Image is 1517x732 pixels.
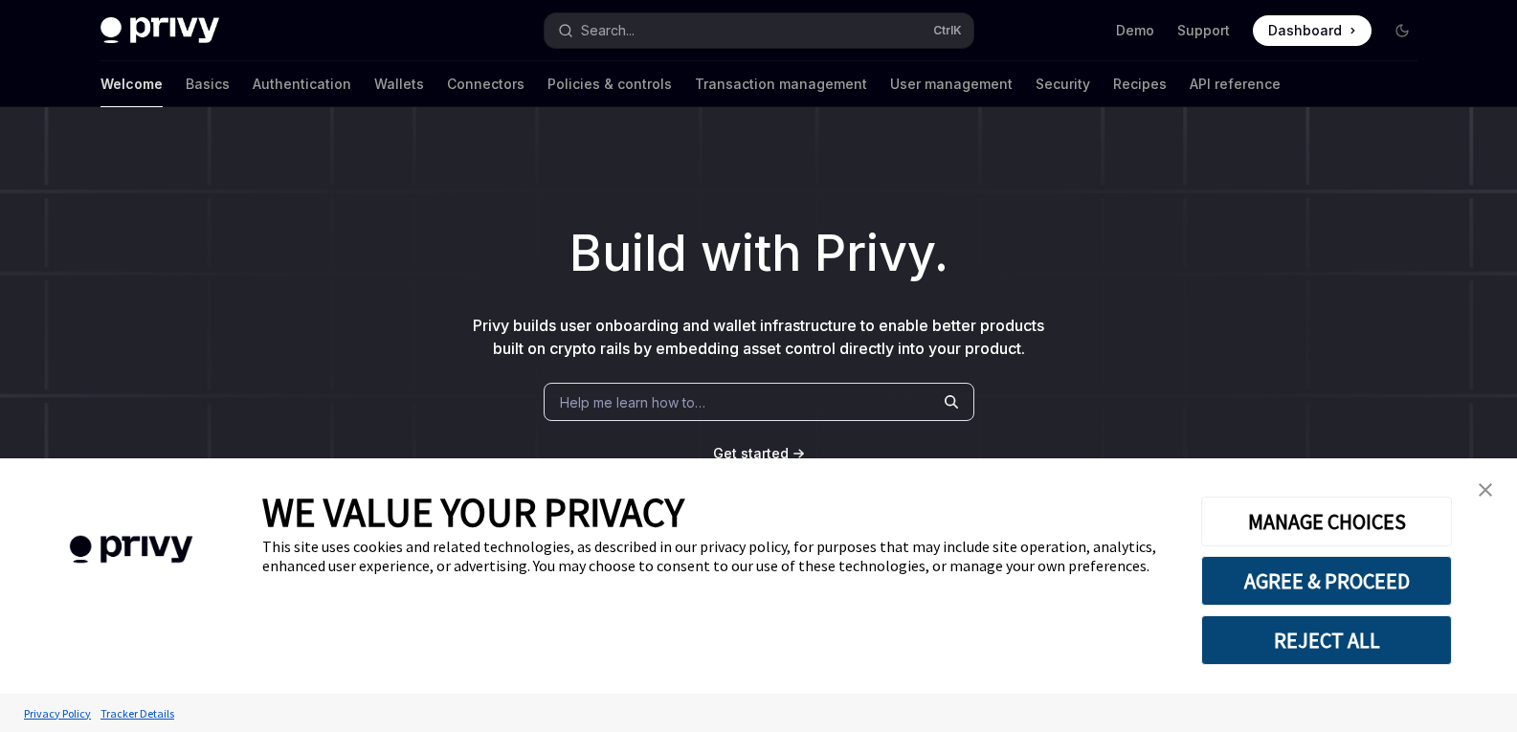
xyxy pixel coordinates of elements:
[545,13,973,48] button: Open search
[581,19,635,42] div: Search...
[253,61,351,107] a: Authentication
[713,445,789,461] span: Get started
[1387,15,1417,46] button: Toggle dark mode
[447,61,524,107] a: Connectors
[262,537,1172,575] div: This site uses cookies and related technologies, as described in our privacy policy, for purposes...
[933,23,962,38] span: Ctrl K
[1190,61,1281,107] a: API reference
[1201,615,1452,665] button: REJECT ALL
[262,487,684,537] span: WE VALUE YOUR PRIVACY
[1113,61,1167,107] a: Recipes
[1201,556,1452,606] button: AGREE & PROCEED
[890,61,1013,107] a: User management
[31,216,1486,291] h1: Build with Privy.
[1268,21,1342,40] span: Dashboard
[186,61,230,107] a: Basics
[29,508,234,591] img: company logo
[19,697,96,730] a: Privacy Policy
[1177,21,1230,40] a: Support
[1116,21,1154,40] a: Demo
[96,697,179,730] a: Tracker Details
[1479,483,1492,497] img: close banner
[100,17,219,44] img: dark logo
[713,444,789,463] a: Get started
[695,61,867,107] a: Transaction management
[1253,15,1372,46] a: Dashboard
[100,61,163,107] a: Welcome
[560,392,705,412] span: Help me learn how to…
[1036,61,1090,107] a: Security
[374,61,424,107] a: Wallets
[547,61,672,107] a: Policies & controls
[1466,471,1505,509] a: close banner
[473,316,1044,358] span: Privy builds user onboarding and wallet infrastructure to enable better products built on crypto ...
[1201,497,1452,546] button: MANAGE CHOICES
